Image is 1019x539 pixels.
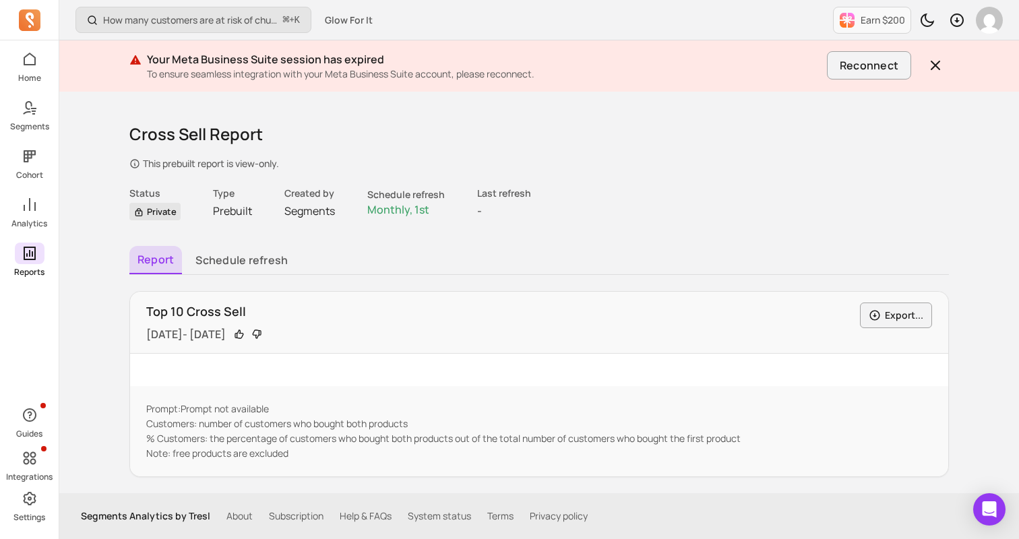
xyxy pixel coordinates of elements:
p: Segments [10,121,49,132]
p: Last refresh [477,187,531,200]
p: - [477,203,531,219]
span: Monthly, 1st [367,202,429,217]
button: Toggle dark mode [914,7,941,34]
p: To ensure seamless integration with your Meta Business Suite account, please reconnect. [147,67,822,81]
a: Privacy policy [530,509,588,523]
p: Cohort [16,170,43,181]
p: [DATE] - [DATE] [146,326,226,342]
p: Customers: number of customers who bought both products [146,417,932,431]
a: System status [408,509,471,523]
p: Segments Analytics by Tresl [81,509,210,523]
p: Prebuilt [213,203,252,219]
button: Earn $200 [833,7,911,34]
p: Status [129,187,181,200]
a: About [226,509,253,523]
button: How many customers are at risk of churning?⌘+K [75,7,311,33]
p: How many customers are at risk of churning? [103,13,278,27]
p: Settings [13,512,45,523]
p: Analytics [11,218,47,229]
p: Note: free products are excluded [146,447,932,460]
span: + [283,13,300,27]
div: Open Intercom Messenger [973,493,1006,526]
kbd: ⌘ [282,12,290,29]
span: Glow For It [325,13,373,27]
p: Integrations [6,472,53,482]
span: Private [129,203,181,220]
p: Prompt: Prompt not available [146,402,932,416]
p: Earn $200 [861,13,905,27]
p: Home [18,73,41,84]
h1: Cross Sell Report [129,122,949,146]
a: Terms [487,509,514,523]
kbd: K [295,15,300,26]
p: % Customers: the percentage of customers who bought both products out of the total number of cust... [146,432,932,445]
img: avatar [976,7,1003,34]
p: Type [213,187,252,200]
button: Report [129,246,182,274]
button: Glow For It [317,8,381,32]
button: Export... [860,303,932,328]
p: Segments [284,203,335,219]
p: Top 10 Cross Sell [146,303,855,321]
a: Help & FAQs [340,509,392,523]
button: Guides [15,402,44,442]
a: Subscription [269,509,323,523]
p: Guides [16,429,42,439]
p: Your Meta Business Suite session has expired [147,51,822,67]
p: Created by [284,187,335,200]
p: Reports [14,267,44,278]
p: Schedule refresh [367,188,445,201]
p: This prebuilt report is view-only. [129,157,949,170]
button: Reconnect [827,51,911,80]
button: Schedule refresh [187,246,296,274]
